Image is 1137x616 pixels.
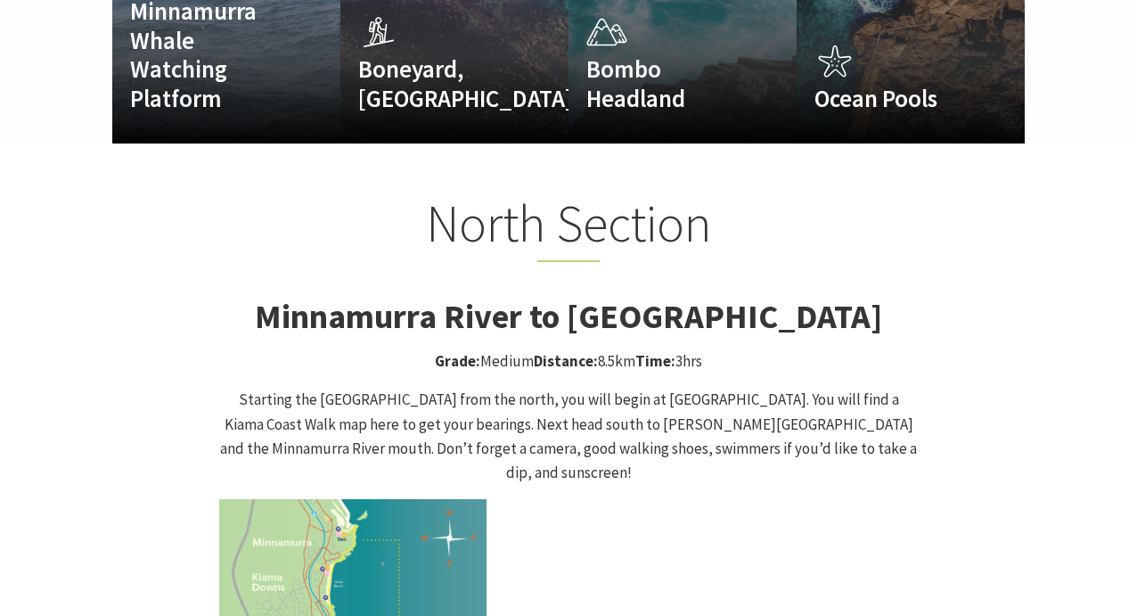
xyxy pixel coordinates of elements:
h4: Bombo Headland [586,54,745,112]
strong: Grade: [435,351,480,371]
h4: Boneyard, [GEOGRAPHIC_DATA] [358,54,517,112]
p: Starting the [GEOGRAPHIC_DATA] from the north, you will begin at [GEOGRAPHIC_DATA]. You will find... [219,388,918,485]
h2: North Section [219,193,918,262]
h4: Ocean Pools [814,84,973,112]
strong: Minnamurra River to [GEOGRAPHIC_DATA] [255,295,882,337]
strong: Distance: [534,351,598,371]
strong: Time: [635,351,675,371]
p: Medium 8.5km 3hrs [219,349,918,374]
